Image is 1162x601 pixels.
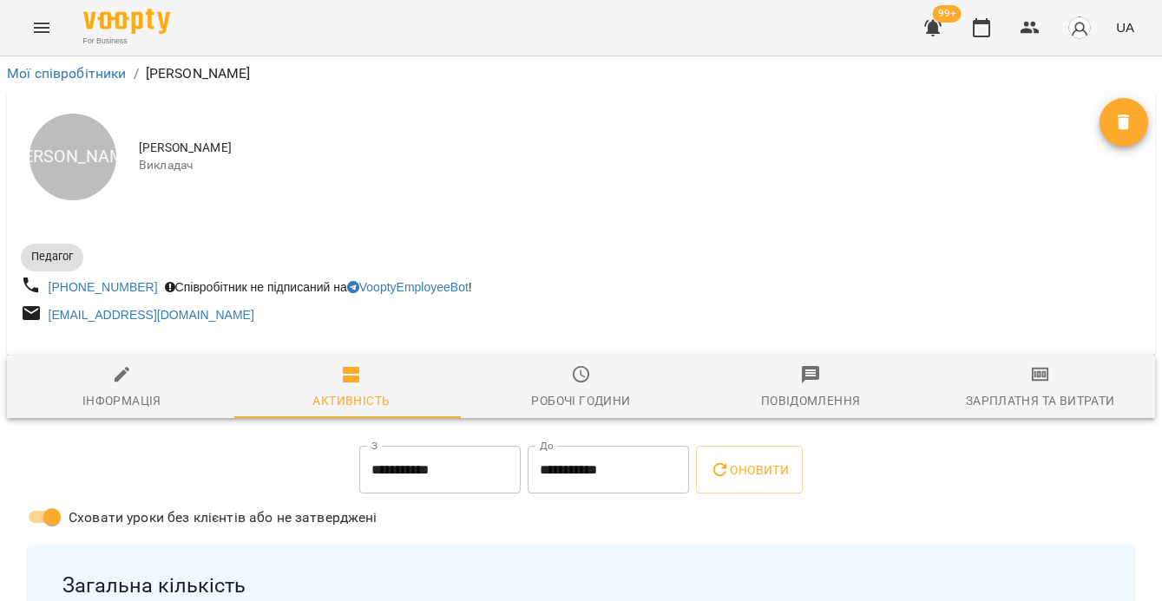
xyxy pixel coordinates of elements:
a: [PHONE_NUMBER] [49,280,158,294]
span: 99+ [933,5,962,23]
div: Робочі години [531,390,630,411]
div: Повідомлення [761,390,861,411]
span: Оновити [710,460,789,480]
span: Загальна кількість [62,572,1100,599]
span: [PERSON_NAME] [139,140,1100,157]
a: [EMAIL_ADDRESS][DOMAIN_NAME] [49,308,254,322]
span: Сховати уроки без клієнтів або не затверджені [69,507,377,528]
button: Menu [21,7,62,49]
div: Зарплатня та Витрати [966,390,1115,411]
div: Активність [312,390,390,411]
div: [PERSON_NAME] [30,114,116,200]
img: Voopty Logo [83,9,170,34]
span: Викладач [139,157,1100,174]
nav: breadcrumb [7,63,1155,84]
img: avatar_s.png [1067,16,1092,40]
li: / [134,63,139,84]
span: For Business [83,36,170,47]
div: Інформація [82,390,161,411]
p: [PERSON_NAME] [146,63,251,84]
span: UA [1116,18,1134,36]
button: UA [1109,11,1141,43]
button: Оновити [696,446,803,494]
button: Видалити [1100,98,1148,147]
a: VooptyEmployeeBot [347,280,469,294]
span: Педагог [21,249,83,265]
a: Мої співробітники [7,65,127,82]
div: Співробітник не підписаний на ! [161,275,476,299]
